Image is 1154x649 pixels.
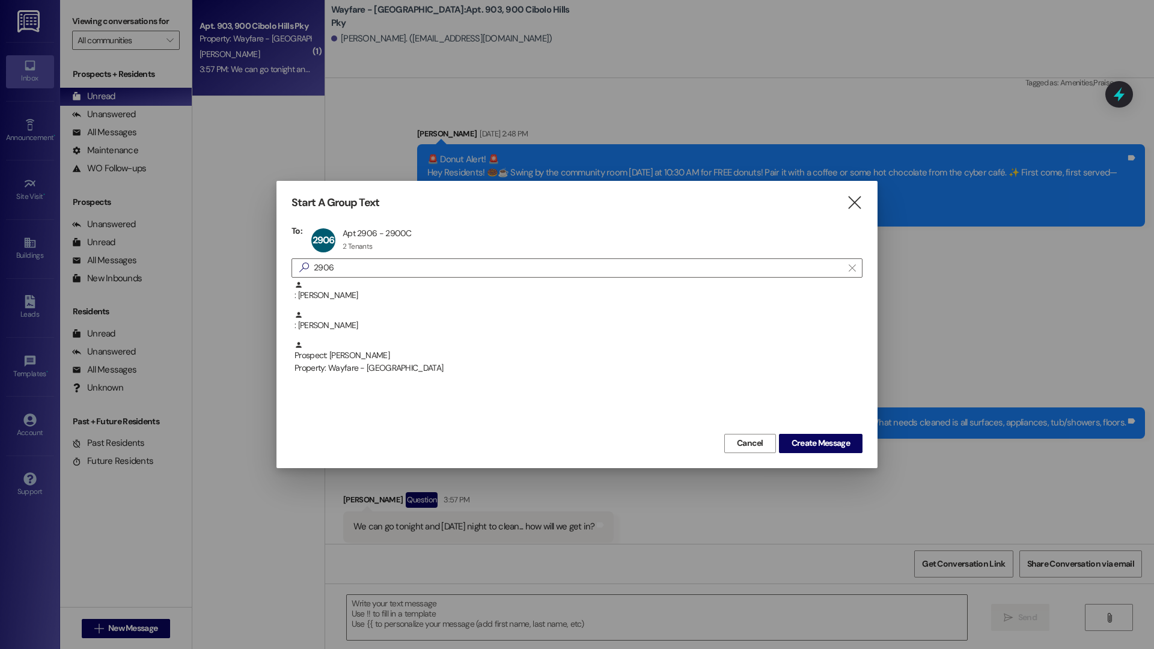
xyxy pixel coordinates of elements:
span: 2906 [313,234,335,246]
h3: To: [292,225,302,236]
div: 2 Tenants [343,242,373,251]
button: Clear text [843,259,862,277]
div: : [PERSON_NAME] [292,311,862,341]
div: : [PERSON_NAME] [292,281,862,311]
div: : [PERSON_NAME] [295,281,862,302]
div: Prospect: [PERSON_NAME] [295,341,862,375]
h3: Start A Group Text [292,196,379,210]
input: Search for any contact or apartment [314,260,843,276]
i:  [846,197,862,209]
button: Cancel [724,434,776,453]
div: Prospect: [PERSON_NAME]Property: Wayfare - [GEOGRAPHIC_DATA] [292,341,862,371]
div: : [PERSON_NAME] [295,311,862,332]
span: Cancel [737,437,763,449]
div: Apt 2906 - 2900C [343,228,412,239]
div: Property: Wayfare - [GEOGRAPHIC_DATA] [295,362,862,374]
i:  [295,261,314,274]
button: Create Message [779,434,862,453]
i:  [849,263,855,273]
span: Create Message [792,437,850,449]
